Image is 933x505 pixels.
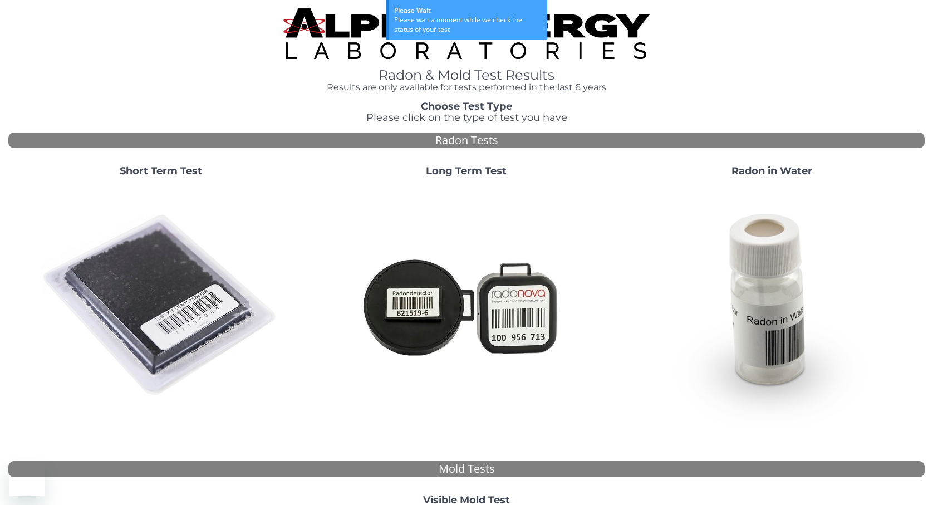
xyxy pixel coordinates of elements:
img: TightCrop.jpg [283,8,650,59]
div: Please wait a moment while we check the status of your test [394,15,542,34]
img: RadoninWater.jpg [652,186,892,425]
iframe: Button to launch messaging window [9,460,45,496]
strong: Long Term Test [426,165,507,177]
div: Mold Tests [8,461,925,477]
h4: Results are only available for tests performed in the last 6 years [283,82,650,92]
strong: Choose Test Type [421,100,512,112]
strong: Radon in Water [731,165,812,177]
strong: Short Term Test [120,165,202,177]
h1: Radon & Mold Test Results [283,68,650,82]
span: Please click on the type of test you have [366,111,567,124]
img: Radtrak2vsRadtrak3.jpg [347,186,586,425]
img: ShortTerm.jpg [41,186,281,425]
div: Please Wait [394,6,542,15]
div: Radon Tests [8,133,925,149]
